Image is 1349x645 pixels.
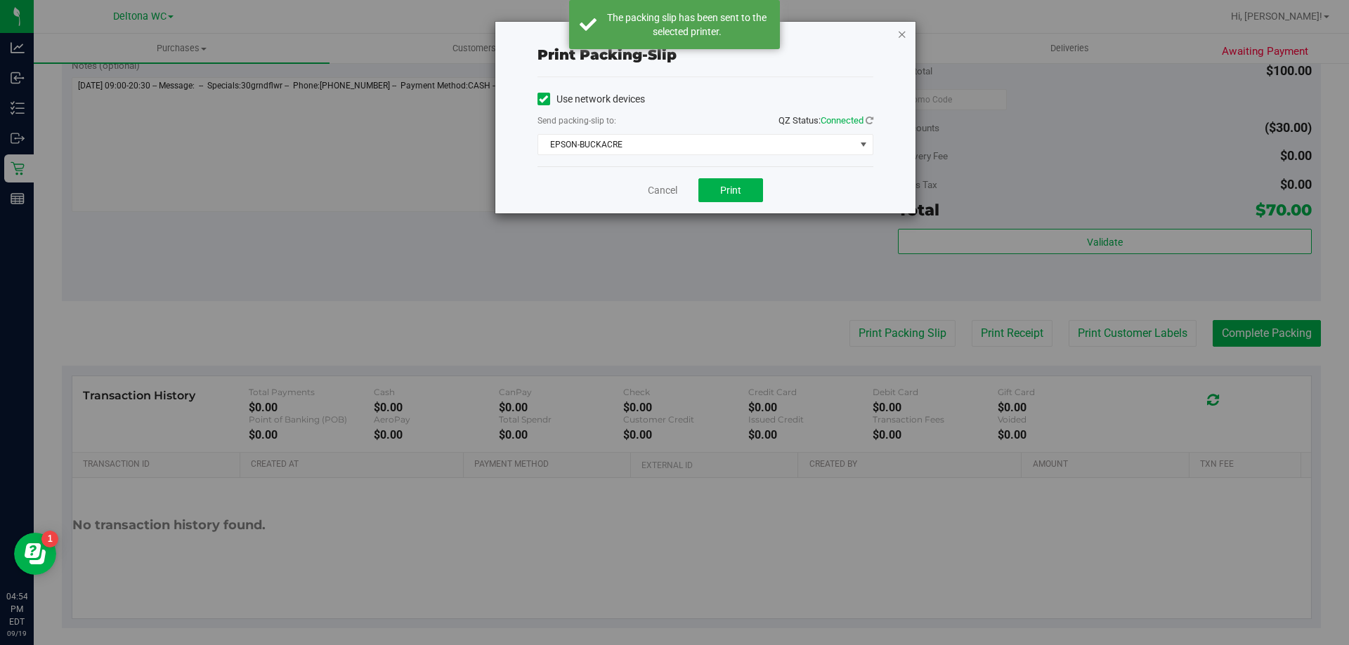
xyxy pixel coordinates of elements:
span: EPSON-BUCKACRE [538,135,855,154]
iframe: Resource center [14,533,56,575]
label: Use network devices [537,92,645,107]
span: QZ Status: [778,115,873,126]
div: The packing slip has been sent to the selected printer. [604,11,769,39]
iframe: Resource center unread badge [41,531,58,547]
span: Print [720,185,741,196]
label: Send packing-slip to: [537,114,616,127]
span: select [854,135,872,154]
button: Print [698,178,763,202]
a: Cancel [648,183,677,198]
span: Print packing-slip [537,46,677,63]
span: Connected [821,115,864,126]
